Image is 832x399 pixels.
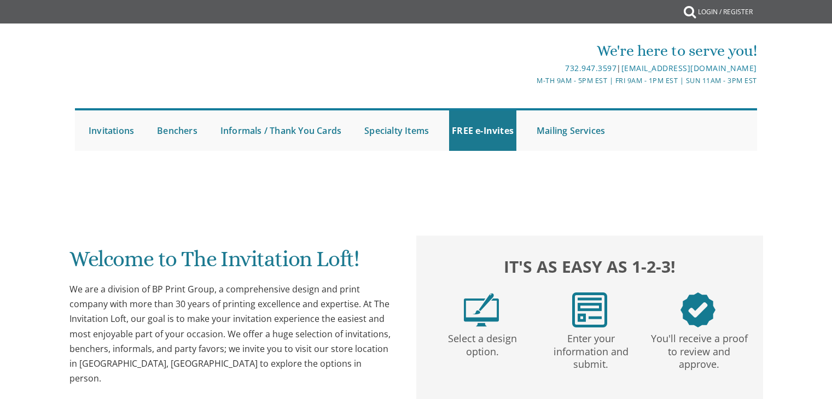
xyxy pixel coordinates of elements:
[303,75,757,86] div: M-Th 9am - 5pm EST | Fri 9am - 1pm EST | Sun 11am - 3pm EST
[69,247,394,279] h1: Welcome to The Invitation Loft!
[362,110,432,151] a: Specialty Items
[218,110,344,151] a: Informals / Thank You Cards
[303,40,757,62] div: We're here to serve you!
[621,63,757,73] a: [EMAIL_ADDRESS][DOMAIN_NAME]
[427,254,752,279] h2: It's as easy as 1-2-3!
[303,62,757,75] div: |
[680,292,715,327] img: step3.png
[154,110,200,151] a: Benchers
[565,63,616,73] a: 732.947.3597
[430,327,534,359] p: Select a design option.
[572,292,607,327] img: step2.png
[86,110,137,151] a: Invitations
[449,110,516,151] a: FREE e-Invites
[539,327,643,371] p: Enter your information and submit.
[69,282,394,386] div: We are a division of BP Print Group, a comprehensive design and print company with more than 30 y...
[534,110,608,151] a: Mailing Services
[647,327,751,371] p: You'll receive a proof to review and approve.
[464,292,499,327] img: step1.png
